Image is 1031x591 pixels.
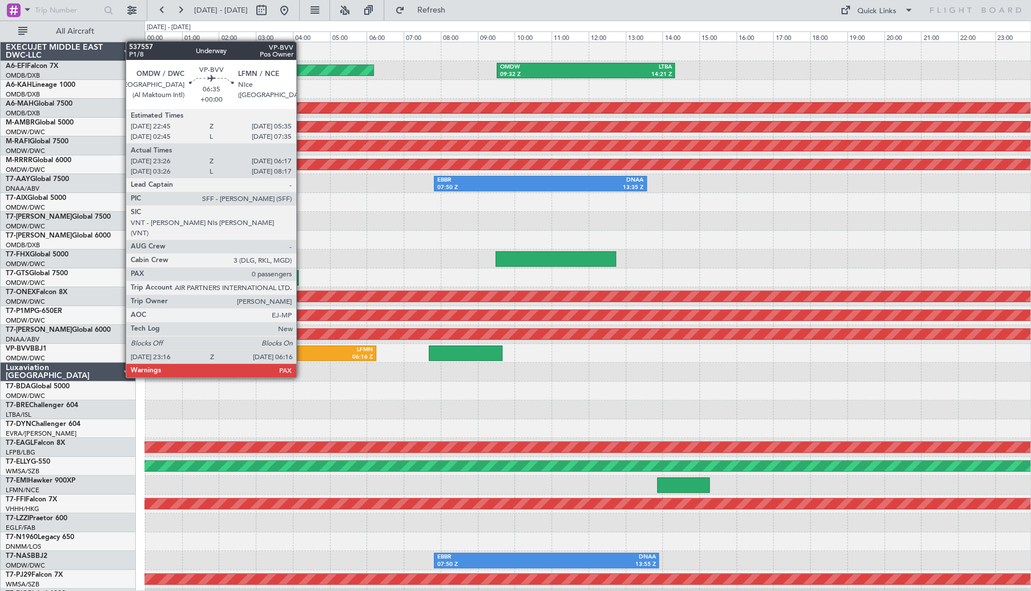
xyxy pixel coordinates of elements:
span: A6-MAH [6,100,34,107]
a: EVRA/[PERSON_NAME] [6,429,76,438]
a: DNAA/ABV [6,335,39,344]
span: T7-NAS [6,553,31,560]
div: 22:00 [958,31,995,42]
a: OMDW/DWC [6,316,45,325]
span: T7-GTS [6,270,29,277]
a: LTBA/ISL [6,411,31,419]
span: A6-EFI [6,63,27,70]
a: DNAA/ABV [6,184,39,193]
div: [DATE] - [DATE] [147,23,191,33]
div: 18:00 [810,31,847,42]
a: T7-FFIFalcon 7X [6,496,57,503]
a: OMDW/DWC [6,279,45,287]
div: EBBR [437,176,540,184]
a: T7-[PERSON_NAME]Global 7500 [6,214,111,220]
a: M-RRRRGlobal 6000 [6,157,71,164]
div: 13:55 Z [546,561,655,569]
div: 12:00 [589,31,626,42]
input: Trip Number [35,2,100,19]
a: A6-EFIFalcon 7X [6,63,58,70]
span: T7-[PERSON_NAME] [6,327,72,333]
div: 14:00 [662,31,699,42]
a: OMDW/DWC [6,561,45,570]
span: M-AMBR [6,119,35,126]
div: 16:00 [736,31,774,42]
span: T7-BRE [6,402,29,409]
span: T7-P1MP [6,308,34,315]
div: 09:00 [478,31,515,42]
div: 19:00 [847,31,884,42]
a: T7-NASBBJ2 [6,553,47,560]
div: 08:00 [441,31,478,42]
a: T7-BDAGlobal 5000 [6,383,70,390]
a: DNMM/LOS [6,542,41,551]
a: OMDB/DXB [6,71,40,80]
div: DNAA [540,176,643,184]
div: 06:16 Z [247,353,373,361]
span: T7-ONEX [6,289,36,296]
span: M-RRRR [6,157,33,164]
div: OMDW [500,63,586,71]
div: 10:00 [514,31,551,42]
a: T7-ONEXFalcon 8X [6,289,67,296]
span: T7-N1960 [6,534,38,541]
a: T7-LZZIPraetor 600 [6,515,67,522]
a: T7-[PERSON_NAME]Global 6000 [6,327,111,333]
div: 23:16 Z [121,353,247,361]
span: All Aircraft [30,27,120,35]
a: T7-GTSGlobal 7500 [6,270,68,277]
a: VP-BVVBBJ1 [6,345,47,352]
a: VHHH/HKG [6,505,39,513]
button: Refresh [390,1,458,19]
a: M-RAFIGlobal 7500 [6,138,69,145]
span: T7-FHX [6,251,30,258]
div: 04:00 [293,31,330,42]
div: 14:21 Z [586,71,671,79]
span: T7-AIX [6,195,27,202]
div: 02:00 [219,31,256,42]
a: OMDW/DWC [6,147,45,155]
a: OMDW/DWC [6,297,45,306]
div: OMDW [121,346,247,354]
span: T7-PJ29 [6,572,31,578]
span: T7-LZZI [6,515,29,522]
a: WMSA/SZB [6,580,39,589]
a: M-AMBRGlobal 5000 [6,119,74,126]
a: LFMN/NCE [6,486,39,494]
span: VP-BVV [6,345,30,352]
a: T7-N1960Legacy 650 [6,534,74,541]
a: OMDB/DXB [6,90,40,99]
span: T7-DYN [6,421,31,428]
div: 15:00 [699,31,736,42]
div: DNAA [546,553,655,561]
div: 01:00 [182,31,219,42]
span: [DATE] - [DATE] [194,5,248,15]
span: T7-[PERSON_NAME] [6,214,72,220]
div: 09:32 Z [500,71,586,79]
a: WMSA/SZB [6,467,39,476]
a: OMDW/DWC [6,354,45,363]
div: 00:00 [145,31,182,42]
span: T7-[PERSON_NAME] [6,232,72,239]
a: OMDB/DXB [6,109,40,118]
a: T7-DYNChallenger 604 [6,421,80,428]
button: Quick Links [835,1,919,19]
a: T7-AIXGlobal 5000 [6,195,66,202]
div: 13:00 [626,31,663,42]
div: 07:00 [404,31,441,42]
a: T7-[PERSON_NAME]Global 6000 [6,232,111,239]
a: T7-AAYGlobal 7500 [6,176,69,183]
a: A6-MAHGlobal 7500 [6,100,73,107]
div: 07:50 Z [437,561,546,569]
a: LFPB/LBG [6,448,35,457]
div: 21:00 [921,31,958,42]
span: T7-BDA [6,383,31,390]
a: T7-BREChallenger 604 [6,402,78,409]
div: 04:10 Z [94,278,295,286]
span: M-RAFI [6,138,30,145]
div: LTBA [586,63,671,71]
span: T7-FFI [6,496,26,503]
a: OMDB/DXB [6,241,40,250]
span: T7-AAY [6,176,30,183]
a: T7-FHXGlobal 5000 [6,251,69,258]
